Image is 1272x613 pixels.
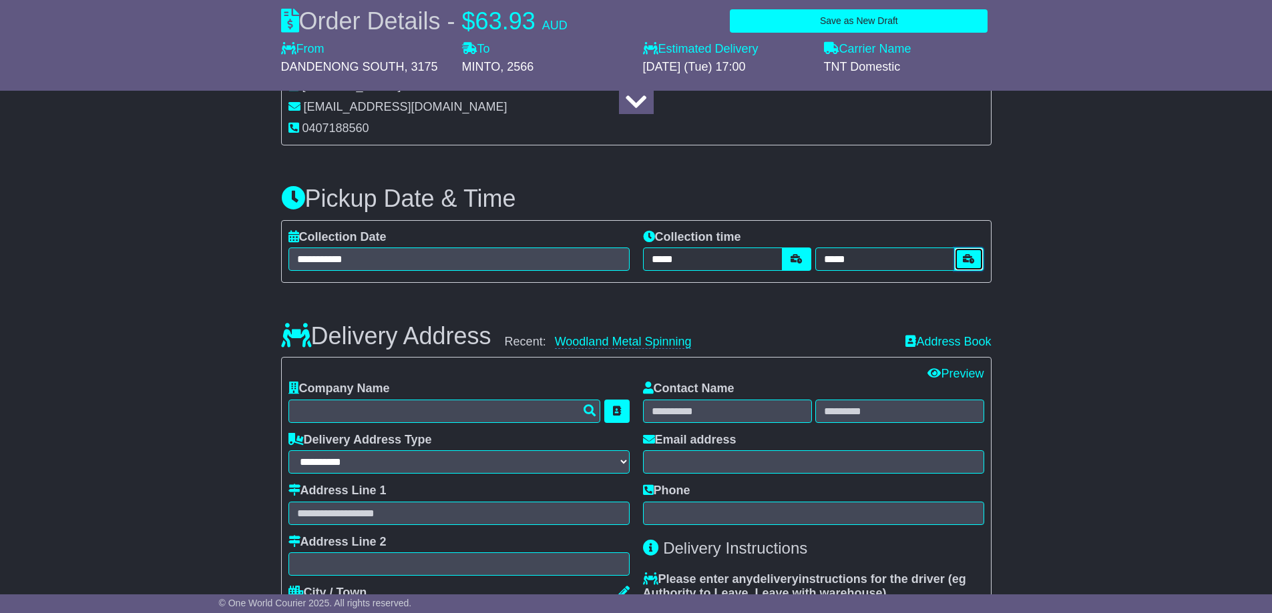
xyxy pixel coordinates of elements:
span: DANDENONG SOUTH [281,60,405,73]
span: , 2566 [500,60,534,73]
div: Recent: [505,335,893,350]
span: , 3175 [405,60,438,73]
h3: Delivery Address [281,323,491,350]
label: City / Town [288,586,367,600]
label: Collection time [643,230,741,245]
span: © One World Courier 2025. All rights reserved. [219,598,412,608]
label: Estimated Delivery [643,42,811,57]
label: Email address [643,433,736,448]
a: Preview [927,367,984,380]
span: 0407188560 [302,121,369,135]
label: Address Line 1 [288,484,387,498]
div: TNT Domestic [824,60,992,75]
label: Phone [643,484,690,498]
label: Carrier Name [824,42,911,57]
span: $ [462,7,475,35]
span: MINTO [462,60,501,73]
label: Collection Date [288,230,387,245]
span: Delivery Instructions [663,539,807,557]
span: eg Authority to Leave, Leave with warehouse [643,572,966,600]
span: delivery [753,572,799,586]
label: Company Name [288,382,390,396]
div: Order Details - [281,7,568,35]
button: Save as New Draft [730,9,988,33]
a: Address Book [905,335,991,348]
div: [DATE] (Tue) 17:00 [643,60,811,75]
span: 63.93 [475,7,536,35]
span: AUD [542,19,568,32]
label: Address Line 2 [288,535,387,550]
label: To [462,42,490,57]
a: Woodland Metal Spinning [555,335,692,349]
label: Delivery Address Type [288,433,432,448]
label: From [281,42,325,57]
label: Contact Name [643,382,734,396]
h3: Pickup Date & Time [281,185,992,212]
label: Please enter any instructions for the driver ( ) [643,572,984,601]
